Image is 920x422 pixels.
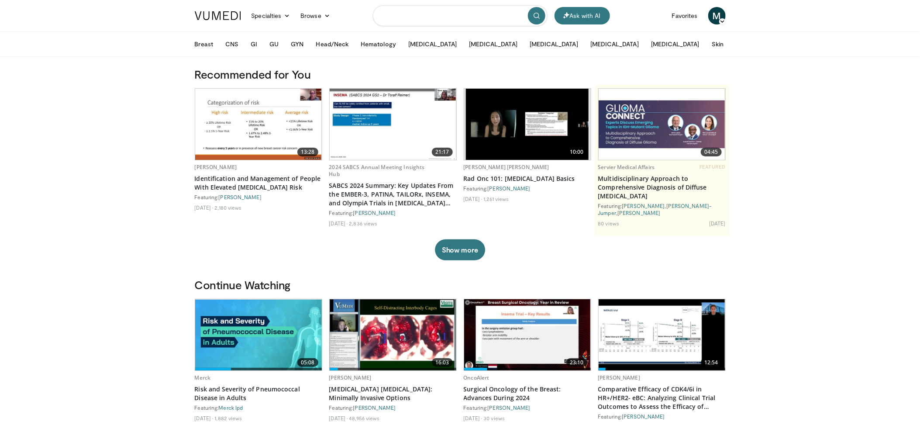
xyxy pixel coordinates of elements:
a: [PERSON_NAME] [195,163,237,171]
a: Browse [295,7,335,24]
a: Servier Medical Affairs [598,163,655,171]
div: Featuring: [195,194,322,201]
h3: Continue Watching [195,278,726,292]
a: 16:03 [330,299,456,370]
a: 23:10 [464,299,591,370]
div: Featuring: [464,404,591,411]
span: 16:03 [432,358,453,367]
li: 80 views [598,220,620,227]
a: 21:17 [330,89,456,160]
a: 10:00 [464,89,591,160]
a: [PERSON_NAME] [598,374,641,381]
div: Featuring: [598,413,726,420]
div: Featuring: [195,404,322,411]
button: GI [245,35,262,53]
a: Merck [195,374,211,381]
a: Multidisciplinary Approach to Comprehensive Diagnosis of Diffuse [MEDICAL_DATA] [598,174,726,201]
li: [DATE] [464,195,482,202]
li: [DATE] [195,415,214,422]
a: [MEDICAL_DATA] [MEDICAL_DATA]: Minimally Invasive Options [329,385,457,402]
a: OncoAlert [464,374,489,381]
a: Comparative Efficacy of CDK4/6i in HR+/HER2- eBC: Analyzing Clinical Trial Outcomes to Assess the... [598,385,726,411]
button: CNS [220,35,244,53]
span: 04:45 [701,148,722,156]
div: Featuring: [329,404,457,411]
span: 05:08 [297,358,318,367]
li: 2,180 views [214,204,241,211]
li: [DATE] [329,220,348,227]
img: f3e414da-7d1c-4e07-9ec1-229507e9276d.620x360_q85_upscale.jpg [195,89,322,160]
button: GU [264,35,284,53]
span: 10:00 [566,148,587,156]
button: [MEDICAL_DATA] [646,35,705,53]
button: [MEDICAL_DATA] [585,35,644,53]
a: SABCS 2024 Summary: Key Updates From the EMBER-3, PATINA, TAILORx, INSEMA, and OlympiA Trials in ... [329,181,457,208]
div: Featuring: [464,185,591,192]
h3: Recommended for You [195,67,726,81]
button: [MEDICAL_DATA] [524,35,583,53]
span: 13:28 [297,148,318,156]
button: Skin [706,35,729,53]
a: [PERSON_NAME] [617,210,660,216]
li: [DATE] [329,415,348,422]
img: 0f24f65f-e46a-4e0d-80c2-0acb44280697.png.620x360_q85_upscale.png [195,300,322,370]
span: 21:17 [432,148,453,156]
a: 2024 SABCS Annual Meeting Insights Hub [329,163,425,178]
a: [PERSON_NAME] [353,210,396,216]
button: GYN [286,35,309,53]
li: [DATE] [709,220,726,227]
span: 12:54 [701,358,722,367]
button: Head/Neck [311,35,354,53]
a: 04:45 [599,89,725,160]
a: Rad Onc 101: [MEDICAL_DATA] Basics [464,174,591,183]
li: [DATE] [195,204,214,211]
img: 9f1438f7-b5aa-4a55-ab7b-c34f90e48e66.620x360_q85_upscale.jpg [330,299,456,370]
a: Specialties [246,7,296,24]
img: VuMedi Logo [195,11,241,20]
a: 12:54 [599,299,725,370]
img: 3e3e066d-fd8b-4622-9922-2365ce517e81.620x360_q85_upscale.jpg [464,299,591,370]
button: Hematology [355,35,401,53]
a: [PERSON_NAME] [622,413,665,419]
a: 05:08 [195,299,322,370]
a: Surgical Oncology of the Breast: Advances During 2024 [464,385,591,402]
a: 13:28 [195,89,322,160]
img: 973d5b23-d9b5-4213-9199-5b4a2b20e738.620x360_q85_upscale.jpg [599,299,725,370]
img: a829768d-a6d7-405b-99ca-9dea103c036e.png.620x360_q85_upscale.jpg [599,89,725,160]
span: 23:10 [566,358,587,367]
li: 30 views [483,415,505,422]
li: 2,836 views [349,220,377,227]
img: 24788a67-60a2-4554-b753-a3698dbabb20.620x360_q85_upscale.jpg [330,89,456,160]
li: 1,261 views [483,195,509,202]
img: aee802ce-c4cb-403d-b093-d98594b3404c.620x360_q85_upscale.jpg [466,89,588,160]
li: [DATE] [464,415,482,422]
a: Identification and Management of People With Elevated [MEDICAL_DATA] Risk [195,174,322,192]
a: [PERSON_NAME]-Jumper [598,203,712,216]
a: [PERSON_NAME] [488,185,531,191]
a: [PERSON_NAME] [622,203,665,209]
a: [PERSON_NAME] [353,405,396,411]
a: Merck Ipd [219,405,243,411]
li: 1,882 views [214,415,242,422]
a: [PERSON_NAME] [488,405,531,411]
button: Show more [435,239,485,260]
span: FEATURED [699,164,725,170]
a: [PERSON_NAME] [PERSON_NAME] [464,163,549,171]
input: Search topics, interventions [373,5,548,26]
a: [PERSON_NAME] [219,194,262,200]
a: Favorites [667,7,703,24]
div: Featuring: , , [598,202,726,216]
button: Ask with AI [555,7,610,24]
button: Breast [190,35,218,53]
a: M [708,7,726,24]
button: [MEDICAL_DATA] [464,35,523,53]
button: [MEDICAL_DATA] [403,35,462,53]
a: [PERSON_NAME] [329,374,372,381]
a: Risk and Severity of Pneumococcal Disease in Adults [195,385,322,402]
div: Featuring: [329,209,457,216]
li: 48,956 views [349,415,379,422]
